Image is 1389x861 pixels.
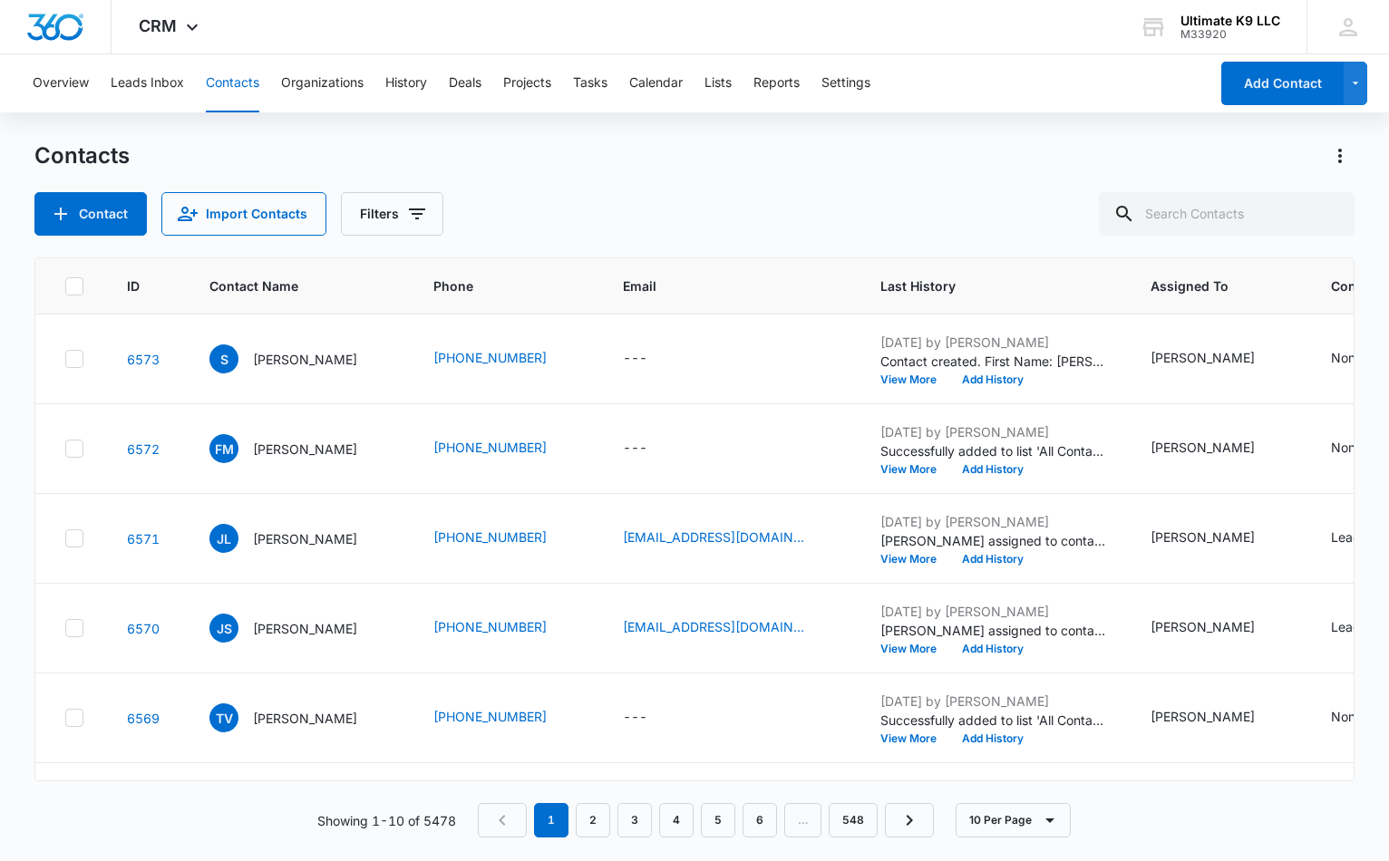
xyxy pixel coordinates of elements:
[1151,348,1287,370] div: Assigned To - Sarah Jennings - Select to Edit Field
[880,602,1107,621] p: [DATE] by [PERSON_NAME]
[1151,438,1287,460] div: Assigned To - Colby Nuthall - Select to Edit Field
[433,617,547,636] a: [PHONE_NUMBER]
[1331,348,1363,367] div: None
[433,348,579,370] div: Phone - 4103531972 - Select to Edit Field
[880,512,1107,531] p: [DATE] by [PERSON_NAME]
[623,527,837,549] div: Email - jlescano1@outlook.com - Select to Edit Field
[1151,438,1255,457] div: [PERSON_NAME]
[33,54,89,112] button: Overview
[253,709,357,728] p: [PERSON_NAME]
[949,464,1036,475] button: Add History
[629,54,683,112] button: Calendar
[880,643,949,654] button: View More
[880,374,949,385] button: View More
[281,54,364,112] button: Organizations
[949,643,1036,654] button: Add History
[880,711,1107,730] p: Successfully added to list 'All Contacts'.
[341,192,443,236] button: Filters
[880,621,1107,640] p: [PERSON_NAME] assigned to contact.
[880,352,1107,371] p: Contact created. First Name: [PERSON_NAME] Phone: [PHONE_NUMBER] Source: Phone Leads Status(es): ...
[880,531,1107,550] p: [PERSON_NAME] assigned to contact.
[1331,438,1363,457] div: None
[209,614,238,643] span: JS
[503,54,551,112] button: Projects
[949,374,1036,385] button: Add History
[478,803,934,837] nav: Pagination
[127,352,160,367] a: Navigate to contact details page for Sandy
[623,617,804,636] a: [EMAIL_ADDRESS][DOMAIN_NAME]
[161,192,326,236] button: Import Contacts
[209,703,390,732] div: Contact Name - Tina Valech - Select to Edit Field
[1151,617,1287,639] div: Assigned To - Jeremy Kiessling - Select to Edit Field
[209,524,238,553] span: JL
[127,276,140,295] span: ID
[1180,14,1280,28] div: account name
[1331,707,1363,726] div: None
[209,524,390,553] div: Contact Name - Jeannette Lescano - Select to Edit Field
[127,711,160,726] a: Navigate to contact details page for Tina Valech
[209,703,238,732] span: TV
[1151,617,1255,636] div: [PERSON_NAME]
[206,54,259,112] button: Contacts
[880,276,1081,295] span: Last History
[1180,28,1280,41] div: account id
[253,440,357,459] p: [PERSON_NAME]
[623,617,837,639] div: Email - jms_svhs@yahoo.com - Select to Edit Field
[576,803,610,837] a: Page 2
[253,350,357,369] p: [PERSON_NAME]
[949,733,1036,744] button: Add History
[821,54,870,112] button: Settings
[209,434,390,463] div: Contact Name - Frances Mckinnon - Select to Edit Field
[617,803,652,837] a: Page 3
[880,733,949,744] button: View More
[623,707,647,729] div: ---
[753,54,800,112] button: Reports
[209,344,390,373] div: Contact Name - Sandy - Select to Edit Field
[623,276,811,295] span: Email
[433,527,579,549] div: Phone - 4434739096 - Select to Edit Field
[209,276,364,295] span: Contact Name
[743,803,777,837] a: Page 6
[34,142,130,169] h1: Contacts
[956,803,1071,837] button: 10 Per Page
[111,54,184,112] button: Leads Inbox
[1331,617,1361,636] div: Lead
[949,554,1036,565] button: Add History
[1151,707,1287,729] div: Assigned To - Jeremy Kiessling - Select to Edit Field
[880,464,949,475] button: View More
[1151,527,1255,547] div: [PERSON_NAME]
[127,621,160,636] a: Navigate to contact details page for Juan Sellars
[623,348,647,370] div: ---
[433,707,579,729] div: Phone - 3014667062 - Select to Edit Field
[433,707,547,726] a: [PHONE_NUMBER]
[1151,348,1255,367] div: [PERSON_NAME]
[433,348,547,367] a: [PHONE_NUMBER]
[534,803,568,837] em: 1
[880,333,1107,352] p: [DATE] by [PERSON_NAME]
[127,441,160,457] a: Navigate to contact details page for Frances Mckinnon
[433,276,553,295] span: Phone
[1221,62,1344,105] button: Add Contact
[1099,192,1355,236] input: Search Contacts
[253,619,357,638] p: [PERSON_NAME]
[139,16,177,35] span: CRM
[209,344,238,373] span: S
[209,614,390,643] div: Contact Name - Juan Sellars - Select to Edit Field
[880,692,1107,711] p: [DATE] by [PERSON_NAME]
[885,803,934,837] a: Next Page
[433,527,547,547] a: [PHONE_NUMBER]
[433,438,579,460] div: Phone - 2025793533 - Select to Edit Field
[623,348,680,370] div: Email - - Select to Edit Field
[573,54,607,112] button: Tasks
[623,438,647,460] div: ---
[659,803,694,837] a: Page 4
[1151,707,1255,726] div: [PERSON_NAME]
[433,617,579,639] div: Phone - 2407724698 - Select to Edit Field
[701,803,735,837] a: Page 5
[880,441,1107,460] p: Successfully added to list 'All Contacts'.
[704,54,732,112] button: Lists
[209,434,238,463] span: FM
[317,811,456,830] p: Showing 1-10 of 5478
[623,438,680,460] div: Email - - Select to Edit Field
[1151,527,1287,549] div: Assigned To - Matt Gomez - Select to Edit Field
